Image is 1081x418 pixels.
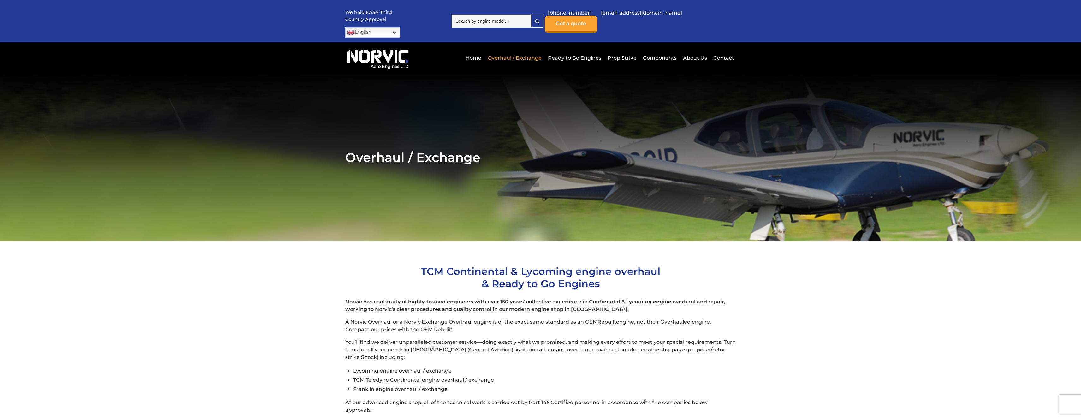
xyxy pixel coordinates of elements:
[353,375,736,385] li: TCM Teledyne Continental engine overhaul / exchange
[546,50,603,66] a: Ready to Go Engines
[345,299,725,312] strong: Norvic has continuity of highly-trained engineers with over 150 years’ collective experience in C...
[345,47,410,69] img: Norvic Aero Engines logo
[345,27,400,38] a: English
[345,9,393,23] p: We hold EASA Third Country Approval
[345,338,736,361] p: You’ll find we deliver unparalleled customer service—doing exactly what we promised, and making e...
[345,399,707,413] span: At our advanced engine shop, all of the technical work is carried out by Part 145 Certified perso...
[597,319,616,325] span: Rebuilt
[545,16,597,33] a: Get a quote
[681,50,709,66] a: About Us
[353,366,736,375] li: Lycoming engine overhaul / exchange
[345,150,736,165] h2: Overhaul / Exchange
[347,29,355,36] img: en
[353,385,736,394] li: Franklin engine overhaul / exchange
[452,15,531,28] input: Search by engine model…
[464,50,483,66] a: Home
[421,265,660,290] span: TCM Continental & Lycoming engine overhaul & Ready to Go Engines
[606,50,638,66] a: Prop Strike
[545,5,595,21] a: [PHONE_NUMBER]
[712,50,734,66] a: Contact
[641,50,678,66] a: Components
[345,318,736,333] p: A Norvic Overhaul or a Norvic Exchange Overhaul engine is of the exact same standard as an OEM en...
[598,5,685,21] a: [EMAIL_ADDRESS][DOMAIN_NAME]
[486,50,543,66] a: Overhaul / Exchange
